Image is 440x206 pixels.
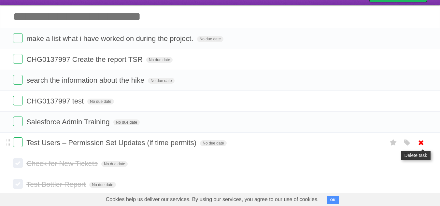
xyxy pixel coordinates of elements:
span: No due date [113,119,140,125]
label: Done [13,179,23,189]
label: Done [13,54,23,64]
label: Done [13,75,23,85]
span: No due date [87,99,114,104]
label: Done [13,96,23,105]
span: Check for New Tickets [26,159,99,168]
label: Done [13,117,23,126]
span: No due date [148,78,174,84]
span: CHG0137997 test [26,97,85,105]
label: Done [13,33,23,43]
span: Salesforce Admin Training [26,118,111,126]
span: make a list what i have worked on during the project. [26,34,195,43]
span: No due date [197,36,223,42]
span: No due date [101,161,128,167]
button: OK [327,196,339,204]
label: Star task [387,137,400,148]
span: CHG0137997 Create the report TSR [26,55,144,63]
span: Test Users – Permission Set Updates (if time permits) [26,139,198,147]
label: Done [13,158,23,168]
label: Done [13,137,23,147]
span: Test Bottler Report [26,180,87,188]
span: No due date [89,182,116,188]
span: Cookies help us deliver our services. By using our services, you agree to our use of cookies. [99,193,325,206]
span: No due date [146,57,173,63]
span: search the information about the hike [26,76,146,84]
span: No due date [200,140,226,146]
